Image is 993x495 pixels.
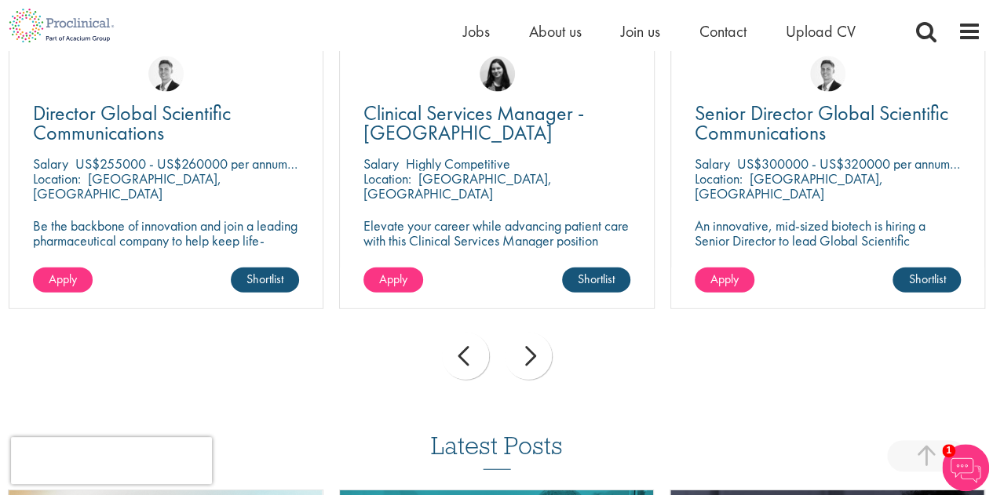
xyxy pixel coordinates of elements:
img: George Watson [148,56,184,92]
span: Salary [363,155,399,173]
p: Elevate your career while advancing patient care with this Clinical Services Manager position wit... [363,218,630,278]
a: Director Global Scientific Communications [33,104,300,143]
h3: Latest Posts [431,432,563,470]
span: Senior Director Global Scientific Communications [695,100,948,146]
img: George Watson [810,56,845,92]
p: An innovative, mid-sized biotech is hiring a Senior Director to lead Global Scientific Communicat... [695,218,962,278]
a: Apply [363,268,423,293]
img: Indre Stankeviciute [480,56,515,92]
span: Salary [695,155,730,173]
p: Be the backbone of innovation and join a leading pharmaceutical company to help keep life-changin... [33,218,300,278]
img: Chatbot [942,444,989,491]
span: Clinical Services Manager - [GEOGRAPHIC_DATA] [363,100,584,146]
iframe: reCAPTCHA [11,437,212,484]
a: Apply [695,268,754,293]
p: [GEOGRAPHIC_DATA], [GEOGRAPHIC_DATA] [363,169,552,202]
a: Contact [699,21,747,42]
span: Location: [363,169,411,187]
span: Apply [379,271,407,287]
div: prev [442,333,489,380]
span: Location: [695,169,743,187]
a: Join us [621,21,660,42]
span: Salary [33,155,68,173]
span: 1 [942,444,955,457]
a: Shortlist [562,268,630,293]
p: Highly Competitive [406,155,510,173]
p: US$255000 - US$260000 per annum + Highly Competitive Salary [75,155,444,173]
a: About us [529,21,582,42]
a: Apply [33,268,93,293]
a: Shortlist [893,268,961,293]
a: Clinical Services Manager - [GEOGRAPHIC_DATA] [363,104,630,143]
span: Director Global Scientific Communications [33,100,231,146]
a: Senior Director Global Scientific Communications [695,104,962,143]
span: Location: [33,169,81,187]
span: Apply [710,271,739,287]
span: Apply [49,271,77,287]
p: [GEOGRAPHIC_DATA], [GEOGRAPHIC_DATA] [695,169,883,202]
a: Jobs [463,21,490,42]
a: Shortlist [231,268,299,293]
div: next [505,333,552,380]
a: Upload CV [786,21,856,42]
p: [GEOGRAPHIC_DATA], [GEOGRAPHIC_DATA] [33,169,221,202]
